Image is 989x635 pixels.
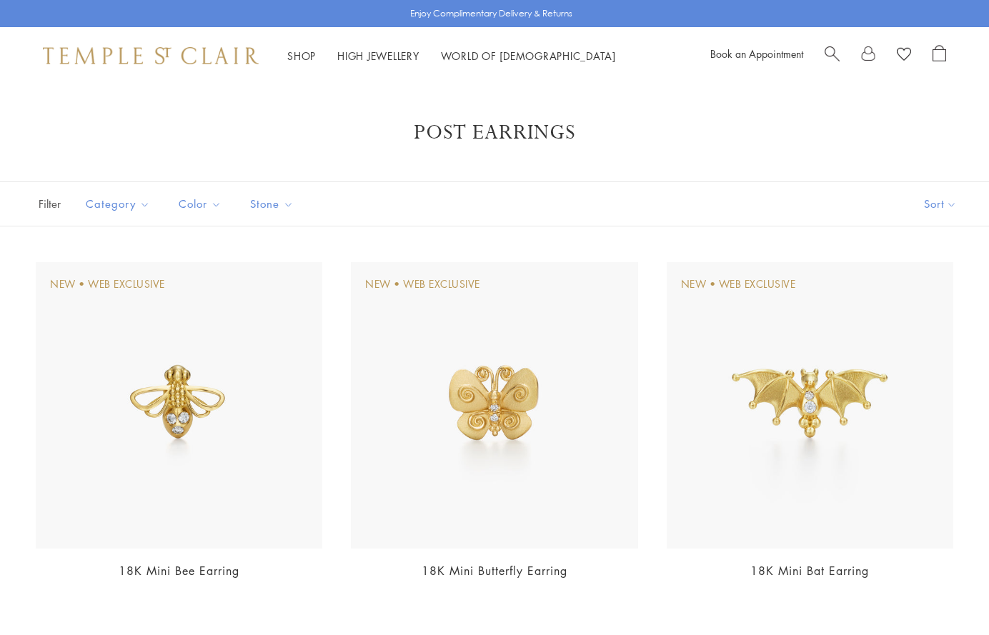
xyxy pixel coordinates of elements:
span: Category [79,195,161,213]
a: View Wishlist [897,45,911,66]
span: Color [172,195,232,213]
a: 18K Mini Bee Earring [119,563,239,579]
button: Show sort by [892,182,989,226]
a: Search [825,45,840,66]
img: E18104-MINIBAT [667,262,953,549]
p: Enjoy Complimentary Delivery & Returns [410,6,572,21]
img: Temple St. Clair [43,47,259,64]
div: New • Web Exclusive [50,276,165,292]
a: Open Shopping Bag [933,45,946,66]
button: Category [75,188,161,220]
div: New • Web Exclusive [681,276,796,292]
a: 18K Mini Butterfly Earring [422,563,567,579]
a: 18K Mini Bat Earring [750,563,869,579]
button: Color [168,188,232,220]
span: Stone [243,195,304,213]
a: World of [DEMOGRAPHIC_DATA]World of [DEMOGRAPHIC_DATA] [441,49,616,63]
a: High JewelleryHigh Jewellery [337,49,419,63]
img: E18102-MINIBFLY [351,262,637,549]
h1: Post Earrings [57,120,932,146]
iframe: Gorgias live chat messenger [918,568,975,621]
a: Book an Appointment [710,46,803,61]
img: E18101-MINIBEE [36,262,322,549]
div: New • Web Exclusive [365,276,480,292]
nav: Main navigation [287,47,616,65]
a: ShopShop [287,49,316,63]
button: Stone [239,188,304,220]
